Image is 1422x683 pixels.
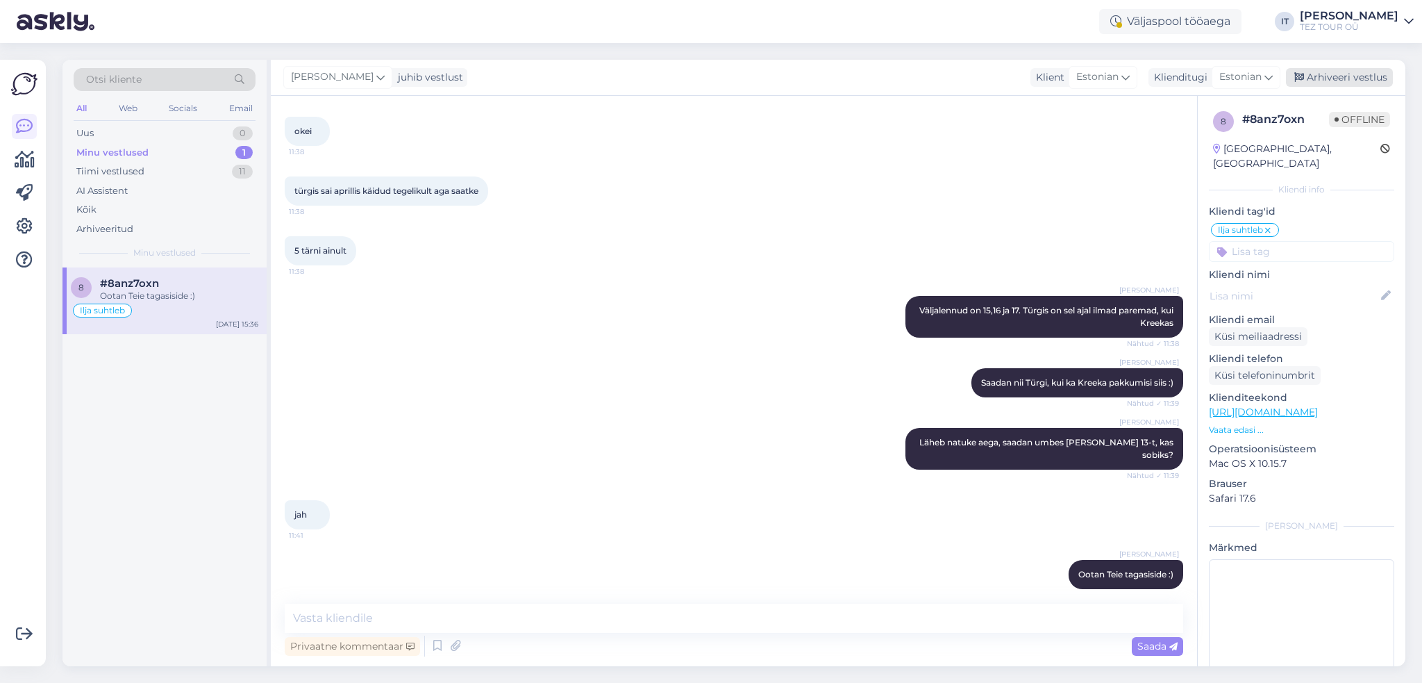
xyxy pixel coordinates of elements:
span: [PERSON_NAME] [1119,285,1179,295]
p: Operatsioonisüsteem [1209,442,1394,456]
input: Lisa nimi [1210,288,1378,304]
span: Saada [1137,640,1178,652]
span: 8 [1221,116,1226,126]
div: Tiimi vestlused [76,165,144,179]
span: 11:38 [289,206,341,217]
div: 0 [233,126,253,140]
div: Ootan Teie tagasiside :) [100,290,258,302]
span: Offline [1329,112,1390,127]
div: 11 [232,165,253,179]
span: Estonian [1076,69,1119,85]
p: Kliendi tag'id [1209,204,1394,219]
div: AI Assistent [76,184,128,198]
span: #8anz7oxn [100,277,159,290]
span: Nähtud ✓ 11:39 [1127,470,1179,481]
div: Uus [76,126,94,140]
p: Märkmed [1209,541,1394,555]
span: [PERSON_NAME] [1119,417,1179,427]
span: Ilja suhtleb [1218,226,1263,234]
p: Safari 17.6 [1209,491,1394,506]
div: All [74,99,90,117]
span: Estonian [1219,69,1262,85]
p: Brauser [1209,477,1394,491]
div: Minu vestlused [76,146,149,160]
div: Väljaspool tööaega [1099,9,1241,34]
span: 11:38 [289,266,341,277]
a: [URL][DOMAIN_NAME] [1209,406,1318,418]
span: okei [294,126,312,136]
span: türgis sai aprillis käidud tegelikult aga saatke [294,186,478,196]
span: Nähtud ✓ 11:38 [1127,338,1179,349]
div: Web [116,99,140,117]
div: Küsi telefoninumbrit [1209,366,1321,385]
img: Askly Logo [11,71,37,97]
span: 5 tärni ainult [294,245,346,256]
div: [GEOGRAPHIC_DATA], [GEOGRAPHIC_DATA] [1213,142,1380,171]
span: 11:41 [289,530,341,541]
span: 8 [78,282,84,293]
span: Minu vestlused [133,247,196,259]
div: [PERSON_NAME] [1209,520,1394,532]
span: Läheb natuke aega, saadan umbes [PERSON_NAME] 13-t, kas sobiks? [919,437,1176,460]
input: Lisa tag [1209,241,1394,262]
p: Kliendi email [1209,313,1394,327]
p: Klienditeekond [1209,390,1394,405]
div: Socials [166,99,200,117]
div: # 8anz7oxn [1242,111,1329,128]
p: Kliendi nimi [1209,268,1394,282]
span: 15:36 [1127,590,1179,600]
span: Väljalennud on 15,16 ja 17. Türgis on sel ajal ilmad paremad, kui Kreekas [919,305,1176,328]
div: Kliendi info [1209,183,1394,196]
div: juhib vestlust [392,70,463,85]
div: [DATE] 15:36 [216,319,258,329]
p: Vaata edasi ... [1209,424,1394,436]
div: Privaatne kommentaar [285,637,420,656]
span: jah [294,509,307,520]
div: Küsi meiliaadressi [1209,327,1307,346]
div: Kõik [76,203,97,217]
div: IT [1275,12,1294,31]
a: [PERSON_NAME]TEZ TOUR OÜ [1300,10,1414,33]
span: Saadan nii Türgi, kui ka Kreeka pakkumisi siis :) [981,377,1173,388]
p: Mac OS X 10.15.7 [1209,456,1394,471]
div: TEZ TOUR OÜ [1300,22,1398,33]
span: [PERSON_NAME] [1119,357,1179,368]
span: Ootan Teie tagasiside :) [1078,569,1173,579]
div: Arhiveeritud [76,222,133,236]
span: Otsi kliente [86,72,142,87]
span: [PERSON_NAME] [291,69,374,85]
span: Nähtud ✓ 11:39 [1127,398,1179,409]
div: Email [226,99,256,117]
p: Kliendi telefon [1209,352,1394,366]
div: 1 [235,146,253,160]
span: [PERSON_NAME] [1119,549,1179,559]
span: Ilja suhtleb [80,306,125,315]
span: 11:38 [289,147,341,157]
div: Klient [1030,70,1064,85]
div: [PERSON_NAME] [1300,10,1398,22]
div: Arhiveeri vestlus [1286,68,1393,87]
div: Klienditugi [1148,70,1207,85]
